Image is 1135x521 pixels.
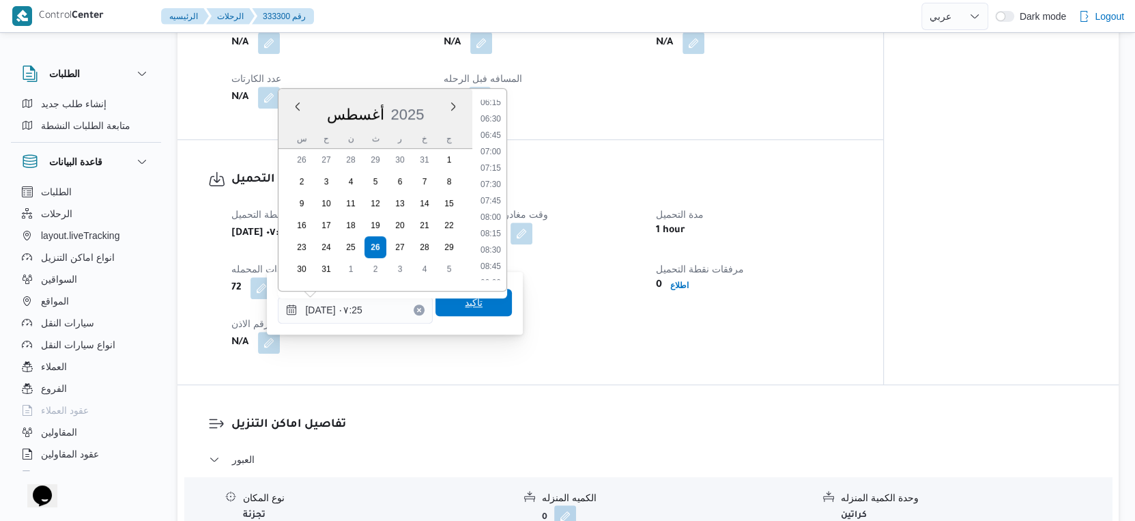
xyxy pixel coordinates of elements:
[364,258,386,280] div: day-2
[16,334,156,356] button: انواع سيارات النقل
[315,171,337,193] div: day-3
[49,66,80,82] h3: الطلبات
[232,451,255,468] span: العبور
[231,73,281,84] span: عدد الكارتات
[16,421,156,443] button: المقاولين
[448,101,459,112] button: Next month
[542,491,812,505] div: الكميه المنزله
[340,129,362,148] div: ن
[11,93,161,142] div: الطلبات
[16,399,156,421] button: عقود العملاء
[16,181,156,203] button: الطلبات
[389,129,411,148] div: ر
[414,193,435,214] div: day-14
[1073,3,1130,30] button: Logout
[41,402,89,419] span: عقود العملاء
[41,358,67,375] span: العملاء
[435,289,512,316] button: تاكيد
[364,236,386,258] div: day-26
[389,236,411,258] div: day-27
[231,318,269,329] span: رقم الاذن
[438,149,460,171] div: day-1
[16,443,156,465] button: عقود المقاولين
[841,491,1111,505] div: وحدة الكمية المنزله
[340,258,362,280] div: day-1
[438,171,460,193] div: day-8
[340,171,362,193] div: day-4
[390,105,425,124] div: Button. Open the year selector. 2025 is currently selected.
[315,149,337,171] div: day-27
[16,290,156,312] button: المواقع
[41,271,77,287] span: السواقين
[475,227,506,240] li: 08:15
[41,249,115,266] span: انواع اماكن التنزيل
[444,209,548,220] span: وقت مغادرة نقطة التحميل
[438,193,460,214] div: day-15
[16,465,156,487] button: اجهزة التليفون
[231,416,1088,434] h3: تفاصيل اماكن التنزيل
[206,8,255,25] button: الرحلات
[315,214,337,236] div: day-17
[414,236,435,258] div: day-28
[16,312,156,334] button: سيارات النقل
[326,105,385,124] div: Button. Open the month selector. أغسطس is currently selected.
[670,281,689,290] b: اطلاع
[41,96,106,112] span: إنشاء طلب جديد
[22,66,150,82] button: الطلبات
[243,491,513,505] div: نوع المكان
[231,35,248,51] b: N/A
[41,227,119,244] span: layout.liveTracking
[389,258,411,280] div: day-3
[444,73,522,84] span: المسافه فبل الرحله
[438,236,460,258] div: day-29
[291,214,313,236] div: day-16
[252,8,314,25] button: 333300 رقم
[231,280,241,296] b: 72
[49,154,102,170] h3: قاعدة البيانات
[16,93,156,115] button: إنشاء طلب جديد
[291,236,313,258] div: day-23
[841,511,867,520] b: كراتين
[444,35,461,51] b: N/A
[41,117,130,134] span: متابعة الطلبات النشطة
[414,258,435,280] div: day-4
[1095,8,1124,25] span: Logout
[414,171,435,193] div: day-7
[291,171,313,193] div: day-2
[656,277,662,294] b: 0
[340,236,362,258] div: day-25
[364,149,386,171] div: day-29
[1014,11,1066,22] span: Dark mode
[231,89,248,106] b: N/A
[465,294,483,311] span: تاكيد
[315,236,337,258] div: day-24
[292,101,303,112] button: Previous Month
[475,276,506,290] li: 09:00
[231,225,290,242] b: [DATE] ٠٧:٤٨
[315,129,337,148] div: ح
[41,206,72,222] span: الرحلات
[161,8,209,25] button: الرئيسيه
[656,264,744,274] span: مرفقات نقطة التحميل
[340,193,362,214] div: day-11
[41,446,99,462] span: عقود المقاولين
[41,184,72,200] span: الطلبات
[364,129,386,148] div: ث
[438,258,460,280] div: day-5
[656,209,704,220] span: مدة التحميل
[41,468,98,484] span: اجهزة التليفون
[414,214,435,236] div: day-21
[291,149,313,171] div: day-26
[414,305,425,315] button: Clear input
[16,378,156,399] button: الفروع
[231,335,248,351] b: N/A
[16,268,156,290] button: السواقين
[231,171,852,189] h3: تفاصيل نقطة التحميل
[475,210,506,224] li: 08:00
[16,356,156,378] button: العملاء
[475,145,506,158] li: 07:00
[475,194,506,208] li: 07:45
[278,296,433,324] input: Press the down key to enter a popover containing a calendar. Press the escape key to close the po...
[12,6,32,26] img: X8yXhbKr1z7QwAAAABJRU5ErkJggg==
